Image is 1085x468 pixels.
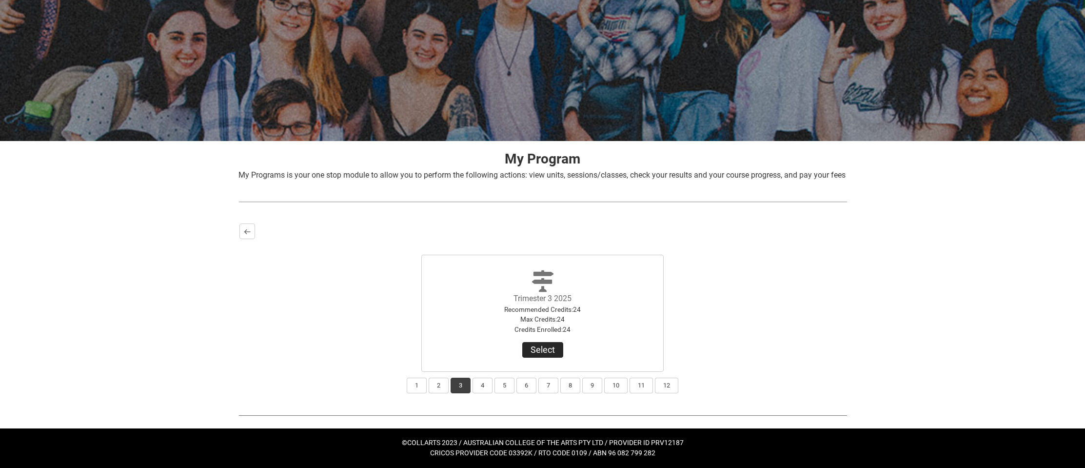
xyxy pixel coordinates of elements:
[522,342,563,358] button: Trimester 3 2025Recommended Credits:24Max Credits:24Credits Enrolled:24
[488,314,597,324] div: Max Credits : 24
[494,378,514,393] button: 5
[505,151,580,167] strong: My Program
[451,378,471,393] button: 3
[560,378,580,393] button: 8
[429,378,449,393] button: 2
[238,410,847,420] img: REDU_GREY_LINE
[582,378,602,393] button: 9
[488,325,597,334] div: Credits Enrolled : 24
[238,170,846,180] span: My Programs is your one stop module to allow you to perform the following actions: view units, se...
[630,378,653,393] button: 11
[239,224,255,239] button: Back
[538,378,558,393] button: 7
[655,378,678,393] button: 12
[238,197,847,207] img: REDU_GREY_LINE
[473,378,493,393] button: 4
[513,294,572,303] label: Trimester 3 2025
[407,378,427,393] button: 1
[604,378,628,393] button: 10
[488,305,597,314] div: Recommended Credits : 24
[516,378,536,393] button: 6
